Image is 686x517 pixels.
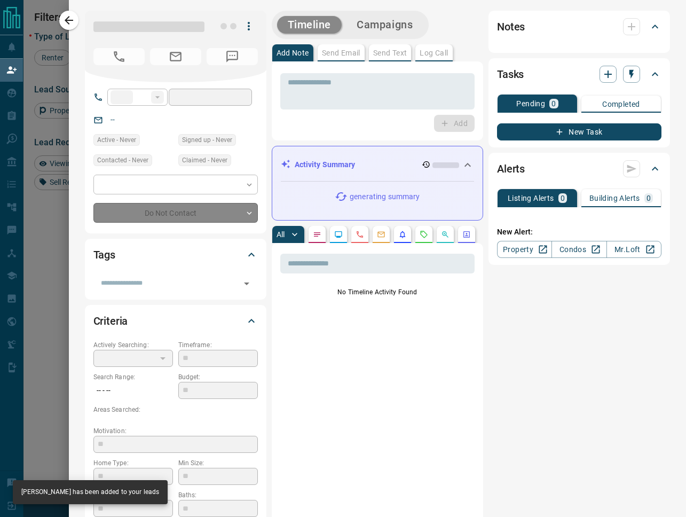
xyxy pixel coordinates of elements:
span: Active - Never [97,135,136,145]
p: Completed [602,100,640,108]
div: Alerts [497,156,661,182]
p: Activity Summary [295,159,356,170]
svg: Emails [377,230,385,239]
span: Signed up - Never [182,135,232,145]
div: Notes [497,14,661,40]
h2: Criteria [93,312,128,330]
p: New Alert: [497,226,661,238]
p: Baths: [178,490,258,500]
p: All [277,231,285,238]
p: Areas Searched: [93,405,258,414]
span: No Number [207,48,258,65]
button: Campaigns [346,16,423,34]
p: 0 [646,194,651,202]
p: Actively Searching: [93,340,173,350]
div: Activity Summary [281,155,475,175]
h2: Alerts [497,160,525,177]
p: Motivation: [93,426,258,436]
h2: Tasks [497,66,524,83]
div: Tags [93,242,258,268]
p: No Timeline Activity Found [280,287,475,297]
div: [PERSON_NAME] has been added to your leads [21,483,159,501]
div: Tasks [497,61,661,87]
svg: Opportunities [441,230,450,239]
p: Listing Alerts [508,194,554,202]
p: Budget: [178,372,258,382]
button: Timeline [277,16,342,34]
p: 0 [551,100,556,107]
svg: Calls [356,230,364,239]
p: -- - -- [93,382,173,399]
span: No Email [150,48,201,65]
p: generating summary [350,191,420,202]
h2: Notes [497,18,525,35]
svg: Lead Browsing Activity [334,230,343,239]
svg: Requests [420,230,428,239]
h2: Tags [93,246,115,263]
a: Condos [551,241,606,258]
p: Building Alerts [589,194,640,202]
a: Mr.Loft [606,241,661,258]
span: Contacted - Never [97,155,148,166]
svg: Listing Alerts [398,230,407,239]
a: Property [497,241,552,258]
div: Criteria [93,308,258,334]
div: Do Not Contact [93,203,258,223]
span: Claimed - Never [182,155,227,166]
p: Add Note [277,49,309,57]
p: Min Size: [178,458,258,468]
p: 0 [561,194,565,202]
p: Search Range: [93,372,173,382]
svg: Notes [313,230,321,239]
button: New Task [497,123,661,140]
span: No Number [93,48,145,65]
a: -- [111,115,115,124]
p: Timeframe: [178,340,258,350]
button: Open [239,276,254,291]
p: Home Type: [93,458,173,468]
p: Pending [516,100,545,107]
svg: Agent Actions [462,230,471,239]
